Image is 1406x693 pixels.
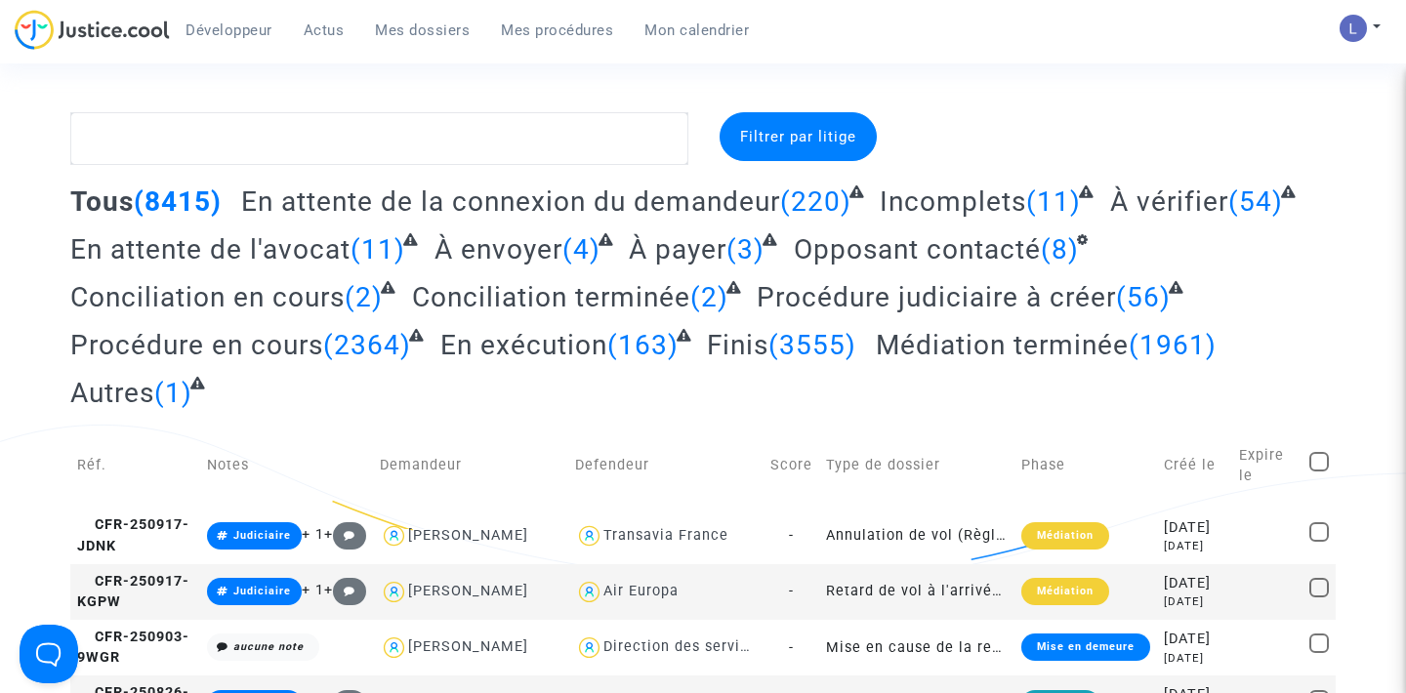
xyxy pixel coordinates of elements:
img: icon-user.svg [575,578,603,606]
span: (1) [154,377,192,409]
span: (4) [562,233,600,265]
div: [DATE] [1164,629,1225,650]
span: Filtrer par litige [740,128,856,145]
span: Développeur [186,21,272,39]
span: Incomplets [880,185,1026,218]
span: (2) [345,281,383,313]
td: Mise en cause de la responsabilité de l'Etat pour lenteur excessive de la Justice (sans requête) [819,620,1014,675]
a: Développeur [170,16,288,45]
span: Procédure judiciaire à créer [757,281,1116,313]
div: [PERSON_NAME] [408,638,528,655]
img: jc-logo.svg [15,10,170,50]
span: Mes procédures [501,21,613,39]
span: (1961) [1129,329,1217,361]
span: CFR-250903-9WGR [77,629,189,667]
span: Mes dossiers [375,21,470,39]
td: Defendeur [568,424,764,508]
span: Judiciaire [233,585,291,597]
span: À vérifier [1110,185,1228,218]
span: + [324,582,366,598]
i: aucune note [233,640,304,653]
td: Expire le [1232,424,1303,508]
div: [DATE] [1164,517,1225,539]
a: Actus [288,16,360,45]
span: + [324,526,366,543]
div: Air Europa [603,583,679,599]
img: icon-user.svg [575,522,603,550]
td: Score [764,424,819,508]
td: Notes [200,424,373,508]
td: Annulation de vol (Règlement CE n°261/2004) [819,508,1014,563]
img: AATXAJzI13CaqkJmx-MOQUbNyDE09GJ9dorwRvFSQZdH=s96-c [1340,15,1367,42]
span: Conciliation terminée [412,281,690,313]
span: (56) [1116,281,1171,313]
div: Médiation [1021,522,1109,550]
td: Demandeur [373,424,568,508]
span: Procédure en cours [70,329,323,361]
span: En exécution [440,329,607,361]
span: (11) [1026,185,1081,218]
span: Tous [70,185,134,218]
iframe: Help Scout Beacon - Open [20,625,78,683]
div: Médiation [1021,578,1109,605]
span: À envoyer [434,233,562,265]
td: Type de dossier [819,424,1014,508]
span: Actus [304,21,345,39]
span: Mon calendrier [644,21,749,39]
img: icon-user.svg [575,633,603,662]
span: Conciliation en cours [70,281,345,313]
div: [PERSON_NAME] [408,527,528,544]
div: [DATE] [1164,593,1225,610]
span: (220) [780,185,851,218]
span: (2364) [323,329,411,361]
td: Retard de vol à l'arrivée (Règlement CE n°261/2004) [819,564,1014,620]
span: À payer [629,233,726,265]
span: En attente de l'avocat [70,233,351,265]
span: + 1 [302,526,324,543]
span: (163) [607,329,679,361]
span: - [789,583,794,599]
span: (8415) [134,185,222,218]
img: icon-user.svg [380,578,408,606]
span: (3) [726,233,765,265]
td: Créé le [1157,424,1232,508]
div: [PERSON_NAME] [408,583,528,599]
span: - [789,527,794,544]
span: (3555) [768,329,856,361]
td: Phase [1014,424,1157,508]
span: Finis [707,329,768,361]
div: [DATE] [1164,573,1225,594]
div: [DATE] [1164,538,1225,554]
a: Mes dossiers [359,16,485,45]
div: Direction des services judiciaires du Ministère de la Justice - Bureau FIP4 [603,638,1145,655]
span: CFR-250917-KGPW [77,573,189,611]
span: Autres [70,377,154,409]
a: Mon calendrier [629,16,765,45]
span: (54) [1228,185,1283,218]
span: Judiciaire [233,529,291,542]
div: [DATE] [1164,650,1225,667]
span: Opposant contacté [794,233,1041,265]
img: icon-user.svg [380,522,408,550]
span: - [789,639,794,656]
div: Mise en demeure [1021,633,1150,661]
span: (8) [1041,233,1079,265]
div: Transavia France [603,527,728,544]
span: (2) [690,281,728,313]
td: Réf. [70,424,200,508]
span: + 1 [302,582,324,598]
span: CFR-250917-JDNK [77,516,189,554]
img: icon-user.svg [380,633,408,662]
span: Médiation terminée [876,329,1129,361]
span: (11) [351,233,405,265]
span: En attente de la connexion du demandeur [241,185,780,218]
a: Mes procédures [485,16,629,45]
